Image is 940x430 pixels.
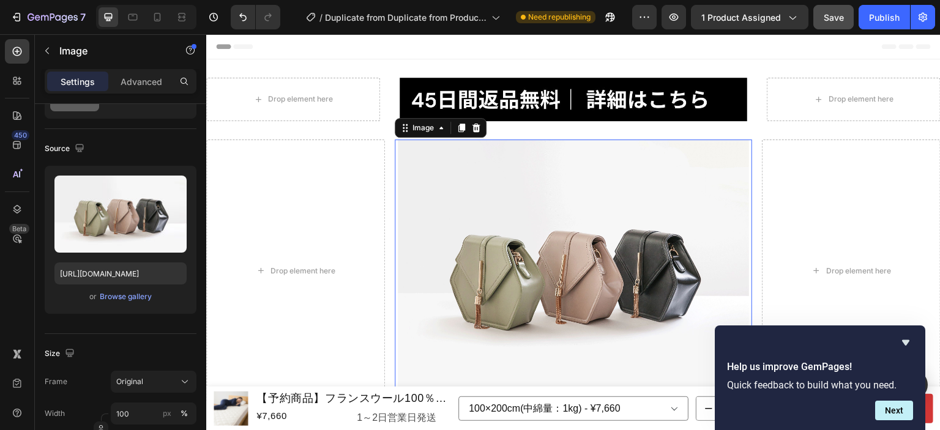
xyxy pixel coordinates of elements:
[620,232,685,242] div: Drop element here
[727,335,913,420] div: Help us improve GemPages!
[45,346,77,362] div: Size
[727,360,913,374] h2: Help us improve GemPages!
[121,75,162,88] p: Advanced
[49,374,144,390] div: ¥7,660
[80,10,86,24] p: 7
[622,60,687,70] div: Drop element here
[177,406,192,421] button: px
[116,376,143,387] span: Original
[325,11,487,24] span: Duplicate from Duplicate from Product Page -francewool-bed-pad
[701,11,781,24] span: 1 product assigned
[727,379,913,391] p: Quick feedback to build what you need.
[89,289,97,304] span: or
[204,88,230,99] div: Image
[824,12,844,23] span: Save
[163,408,171,419] div: px
[859,5,910,29] button: Publish
[490,363,515,386] button: decrement
[9,224,29,234] div: Beta
[45,376,67,387] label: Frame
[111,402,196,424] input: px%
[160,406,174,421] button: %
[319,11,323,24] span: /
[99,291,152,303] button: Browse gallery
[64,232,129,242] div: Drop element here
[813,5,854,29] button: Save
[192,105,543,369] img: image_demo.jpg
[206,34,940,430] iframe: Design area
[580,363,604,386] button: increment
[151,375,244,393] p: 1～2日営業日発送
[54,176,187,253] img: preview-image
[49,355,245,374] a: 【予約商品】フランスウール100％ ベッドパッド 洗濯ネット付き 日本製【送料無料】
[45,408,65,419] label: Width
[61,75,95,88] p: Settings
[45,141,87,157] div: Source
[5,5,91,29] button: 7
[612,360,727,389] button: ご購入手続きへ
[231,5,280,29] div: Undo/Redo
[100,291,152,302] div: Browse gallery
[181,408,188,419] div: %
[691,5,808,29] button: 1 product assigned
[875,401,913,420] button: Next question
[54,262,187,284] input: https://example.com/image.jpg
[515,363,580,386] input: quantity
[869,11,900,24] div: Publish
[528,12,591,23] span: Need republishing
[12,130,29,140] div: 450
[898,335,913,350] button: Hide survey
[631,365,708,384] div: ご購入手続きへ
[111,371,196,393] button: Original
[59,43,163,58] p: Image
